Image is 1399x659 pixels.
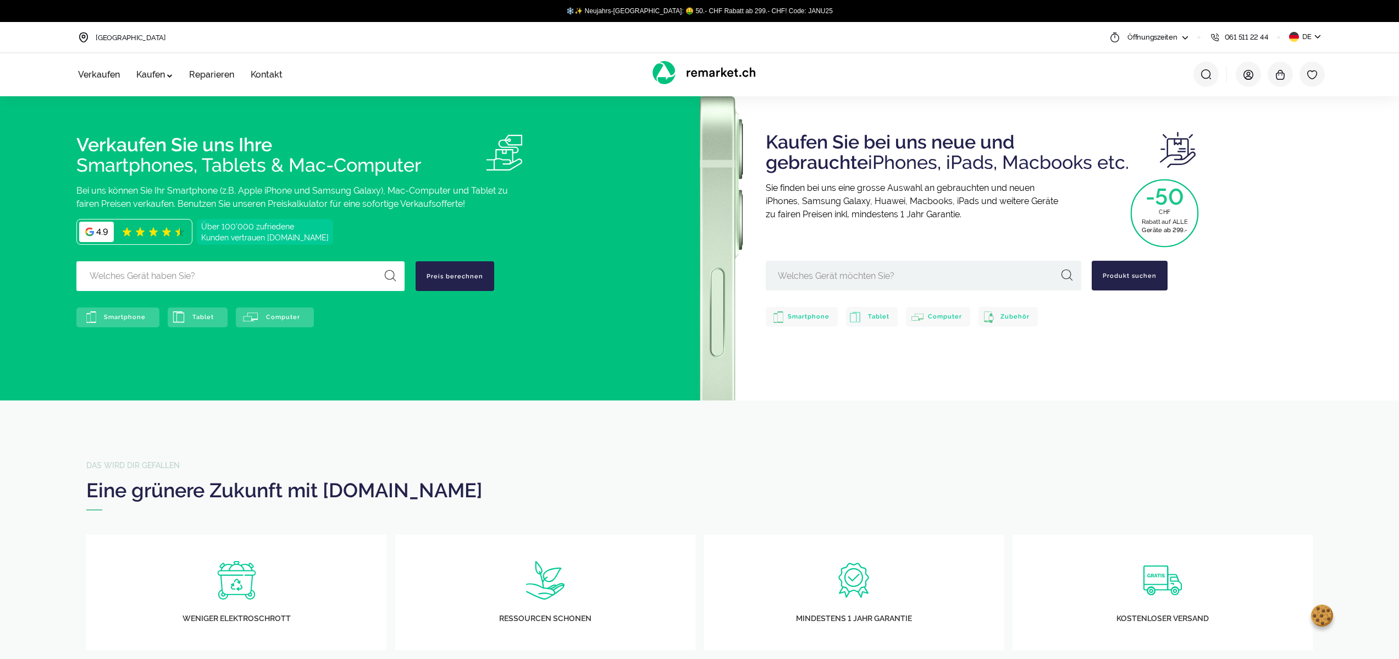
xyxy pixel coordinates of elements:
a: Kontakt [251,69,283,80]
a: 061 511 22 44 [1209,22,1269,52]
a: cart-icon [1275,68,1286,80]
img: free-delivery.svg [1143,561,1182,600]
span: Smartphone [104,314,146,321]
div: Weniger Elektroschrott [86,613,386,624]
img: Kaufen [1160,132,1196,168]
a: Smartphone [76,307,159,327]
img: ecology.svg [526,561,565,600]
a: Kaufen [136,69,173,80]
div: Kostenloser Versand [1013,613,1313,624]
span: [GEOGRAPHIC_DATA] [96,34,166,42]
span: 4.9 [96,226,108,238]
a: Reparieren [189,69,234,80]
span: Öffnungszeiten [1127,32,1177,43]
span: Tablet [868,313,889,320]
img: Telefon [1209,32,1220,43]
div: Ressourcen schonen [395,613,695,624]
div: Das wird dir gefallen [86,461,1313,470]
img: heart-icon [1307,69,1318,80]
p: Geräte ab 299.- [1134,226,1196,231]
div: Produkt suchen [1092,261,1168,290]
span: Verkaufen Sie uns Ihre [76,134,272,156]
input: Welches Gerät haben Sie? [76,261,404,291]
span: Smartphone [788,313,830,320]
p: Sie finden bei uns eine grosse Auswahl an gebrauchten und neuen iPhones, Samsung Galaxy, Huawei, ... [766,182,1292,229]
input: Welches Gerät möchten Sie? [766,261,1081,290]
img: container.svg [217,561,256,600]
img: Online einfach Smartphone, Tablet, Computer verkaufen [486,135,522,171]
div: Eine grünere Zukunft mit [DOMAIN_NAME] [86,479,1313,502]
img: guarantee.svg [834,561,873,600]
a: Zubehör [978,307,1038,327]
span: Kaufen Sie bei uns neue und gebrauchte [766,131,1015,173]
img: Öffnungszeiten [1109,32,1120,43]
span: Zubehör [1000,313,1030,320]
span: Tablet [192,314,214,321]
a: Smartphone [766,307,838,327]
span: Computer [266,314,300,321]
p: Bei uns können Sie Ihr Smartphone (z.B. Apple iPhone und Samsung Galaxy), Mac-Computer und Tablet... [76,184,623,219]
p: -50 [1134,188,1196,208]
h2: iPhones, iPads, Macbooks etc. [766,124,1160,173]
div: Über 100'000 zufriedene Kunden vertrauen [DOMAIN_NAME] [197,219,333,245]
h2: Smartphones, Tablets & Mac-Computer [76,135,486,176]
a: Computer [906,307,970,327]
a: Tablet [846,307,898,327]
a: heart-icon [1307,68,1318,80]
div: Preis berechnen [416,261,494,291]
a: Verkaufen [78,69,120,80]
img: cart-icon [1275,69,1286,80]
a: Computer [236,307,314,327]
img: Standort [78,32,89,43]
span: DE [1302,32,1311,42]
span: 061 511 22 44 [1225,32,1269,43]
span: Computer [928,313,962,320]
p: Rabatt auf ALLE [1134,218,1196,224]
img: user-icon [1243,69,1254,80]
a: Tablet [168,307,228,327]
div: Mindestens 1 Jahr Garantie [704,613,1004,624]
img: de.svg [1289,32,1299,42]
